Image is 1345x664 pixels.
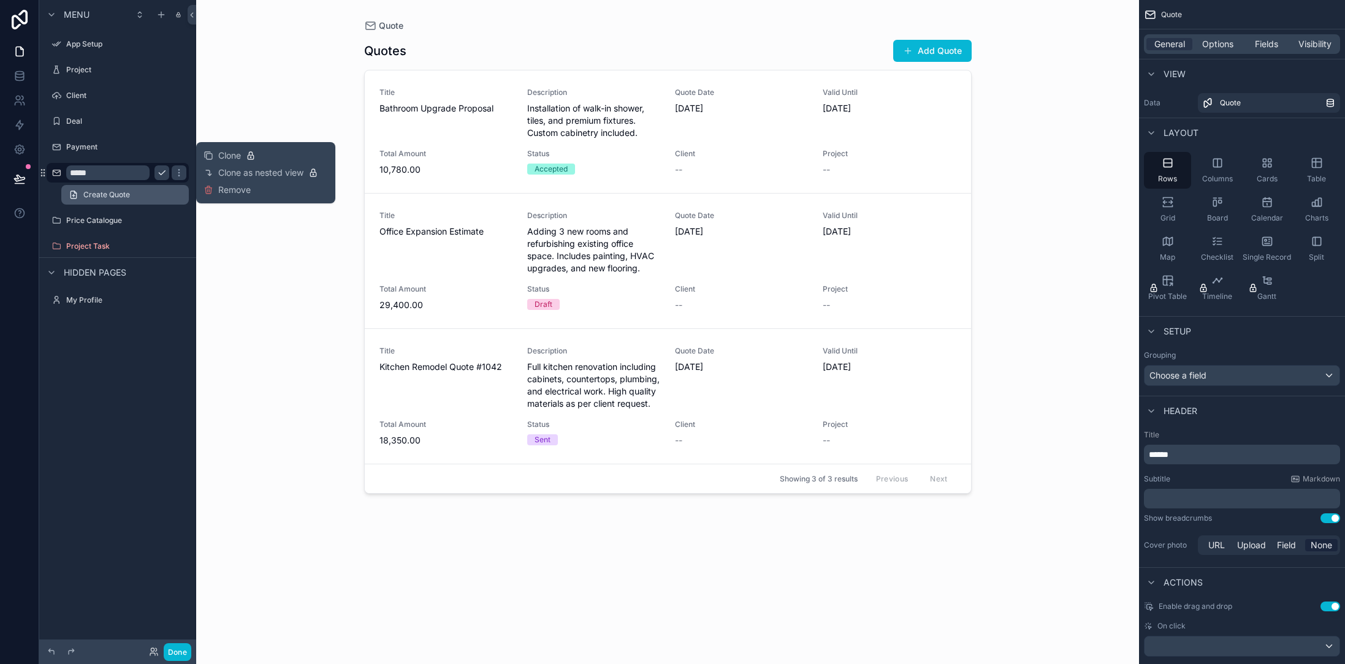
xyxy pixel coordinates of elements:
button: Calendar [1243,191,1290,228]
span: Charts [1305,213,1328,223]
h1: Quotes [364,42,406,59]
span: Map [1160,252,1175,262]
button: Clone [204,149,265,162]
button: Single Record [1243,230,1290,267]
button: Columns [1194,152,1241,189]
span: Description [527,346,660,356]
a: TitleKitchen Remodel Quote #1042DescriptionFull kitchen renovation including cabinets, countertop... [365,328,971,464]
span: Quote [379,20,403,32]
span: Description [527,211,660,221]
a: Client [47,86,189,105]
span: Project [823,420,956,429]
span: Office Expansion Estimate [379,225,512,238]
span: Choose a field [1149,370,1206,380]
span: Title [379,88,512,97]
span: Field [1277,539,1296,551]
a: Payment [47,137,189,157]
span: 10,780.00 [379,164,512,176]
button: Cards [1243,152,1290,189]
div: Show breadcrumbs [1144,513,1212,523]
span: Actions [1164,576,1203,589]
span: Project [823,149,956,159]
span: Client [675,284,808,294]
a: Markdown [1290,474,1340,484]
span: Description [527,88,660,97]
button: Grid [1144,191,1191,228]
span: Visibility [1298,38,1332,50]
span: Markdown [1303,474,1340,484]
div: Draft [535,299,552,310]
span: Columns [1202,174,1233,184]
span: Setup [1164,325,1191,338]
div: scrollable content [1144,489,1340,508]
label: Client [66,91,186,100]
button: Remove [204,184,251,196]
a: TitleBathroom Upgrade ProposalDescriptionInstallation of walk-in shower, tiles, and premium fixtu... [365,70,971,193]
span: Kitchen Remodel Quote #1042 [379,361,512,373]
a: Quote [364,20,403,32]
a: TitleOffice Expansion EstimateDescriptionAdding 3 new rooms and refurbishing existing office spac... [365,193,971,328]
label: Data [1144,98,1193,108]
span: None [1311,539,1332,551]
div: Sent [535,434,551,445]
span: Enable drag and drop [1159,602,1232,611]
button: Charts [1293,191,1340,228]
span: Quote Date [675,346,808,356]
span: Valid Until [823,211,956,221]
span: Status [527,420,660,429]
span: [DATE] [675,361,808,373]
span: Valid Until [823,88,956,97]
span: Quote Date [675,211,808,221]
span: Single Record [1243,252,1291,262]
span: 18,350.00 [379,434,512,447]
span: Status [527,149,660,159]
span: [DATE] [823,361,956,373]
span: Showing 3 of 3 results [780,474,858,484]
label: Project [66,65,186,75]
button: Split [1293,230,1340,267]
a: Quote [1198,93,1340,113]
button: Table [1293,152,1340,189]
span: Layout [1164,127,1198,139]
div: Accepted [535,164,568,175]
span: Options [1202,38,1233,50]
span: Client [675,149,808,159]
button: Clone as nested view [204,167,328,179]
a: Create Quote [61,185,189,205]
span: [DATE] [675,225,808,238]
label: Title [1144,430,1340,440]
button: Gantt [1243,270,1290,306]
span: Rows [1158,174,1177,184]
button: Done [164,643,191,661]
span: Grid [1160,213,1175,223]
a: My Profile [47,290,189,310]
span: Checklist [1201,252,1233,262]
button: Board [1194,191,1241,228]
span: Pivot Table [1148,292,1187,301]
span: Upload [1237,539,1266,551]
span: -- [823,299,830,311]
button: Add Quote [893,40,972,62]
label: My Profile [66,295,186,305]
span: Full kitchen renovation including cabinets, countertops, plumbing, and electrical work. High qual... [527,361,660,410]
label: Cover photo [1144,540,1193,550]
span: Cards [1257,174,1278,184]
label: Grouping [1144,350,1176,360]
span: Title [379,211,512,221]
label: Subtitle [1144,474,1170,484]
span: Menu [64,9,90,21]
span: Timeline [1202,292,1232,301]
a: Deal [47,111,189,131]
label: Payment [66,142,186,152]
span: Fields [1255,38,1278,50]
span: Board [1207,213,1228,223]
button: Map [1144,230,1191,267]
button: Choose a field [1144,365,1340,386]
label: App Setup [66,39,186,49]
span: Title [379,346,512,356]
span: Total Amount [379,149,512,159]
span: Clone [218,149,241,162]
span: Create Quote [83,190,130,200]
span: Quote Date [675,88,808,97]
